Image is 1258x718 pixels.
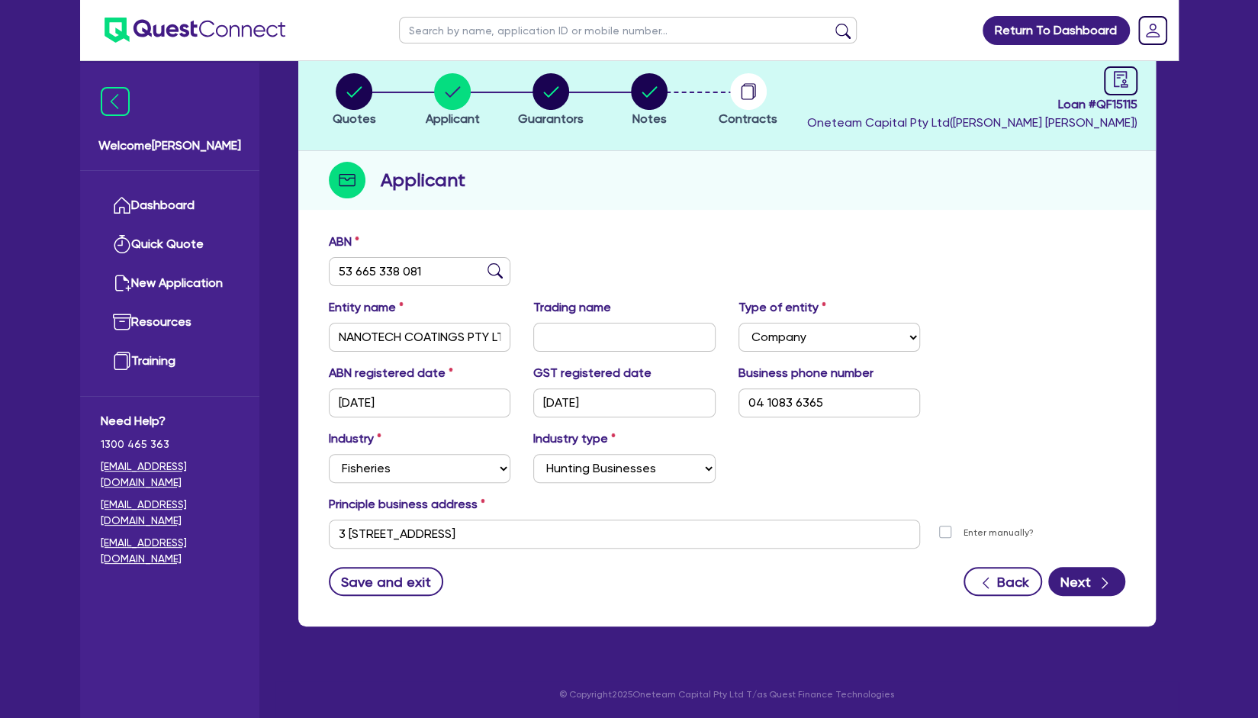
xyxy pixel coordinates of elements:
button: Back [964,567,1042,596]
a: Return To Dashboard [983,16,1130,45]
label: Principle business address [329,495,485,514]
input: Search by name, application ID or mobile number... [399,17,857,43]
button: Save and exit [329,567,444,596]
span: audit [1112,71,1129,88]
button: Guarantors [517,72,584,129]
a: New Application [101,264,239,303]
a: [EMAIL_ADDRESS][DOMAIN_NAME] [101,497,239,529]
span: Contracts [719,111,777,126]
a: Dashboard [101,186,239,225]
label: Industry type [533,430,616,448]
a: Training [101,342,239,381]
a: [EMAIL_ADDRESS][DOMAIN_NAME] [101,535,239,567]
p: © Copyright 2025 Oneteam Capital Pty Ltd T/as Quest Finance Technologies [288,687,1166,701]
img: quest-connect-logo-blue [105,18,285,43]
img: step-icon [329,162,365,198]
a: Dropdown toggle [1133,11,1173,50]
span: 1300 465 363 [101,436,239,452]
span: Loan # QF15115 [807,95,1137,114]
span: Need Help? [101,412,239,430]
label: Industry [329,430,381,448]
a: Resources [101,303,239,342]
input: DD / MM / YYYY [329,388,511,417]
img: icon-menu-close [101,87,130,116]
a: Quick Quote [101,225,239,264]
h2: Applicant [381,166,465,194]
img: quick-quote [113,235,131,253]
label: Enter manually? [964,526,1034,540]
input: DD / MM / YYYY [533,388,716,417]
button: Next [1048,567,1125,596]
label: GST registered date [533,364,652,382]
button: Notes [630,72,668,129]
img: resources [113,313,131,331]
label: Type of entity [738,298,826,317]
img: abn-lookup icon [487,263,503,279]
label: ABN registered date [329,364,453,382]
span: Oneteam Capital Pty Ltd ( [PERSON_NAME] [PERSON_NAME] ) [807,115,1137,130]
button: Applicant [425,72,481,129]
a: audit [1104,66,1137,95]
span: Quotes [333,111,376,126]
img: new-application [113,274,131,292]
label: Business phone number [738,364,874,382]
label: Entity name [329,298,404,317]
a: [EMAIL_ADDRESS][DOMAIN_NAME] [101,459,239,491]
span: Welcome [PERSON_NAME] [98,137,241,155]
span: Applicant [426,111,480,126]
button: Contracts [718,72,778,129]
label: Trading name [533,298,611,317]
img: training [113,352,131,370]
span: Notes [632,111,667,126]
span: Guarantors [518,111,584,126]
button: Quotes [332,72,377,129]
label: ABN [329,233,359,251]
